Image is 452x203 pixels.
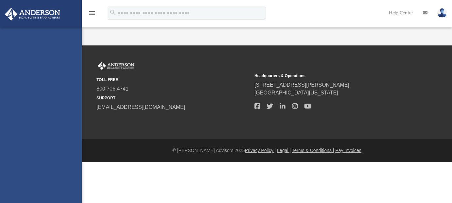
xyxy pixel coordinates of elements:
[254,90,338,95] a: [GEOGRAPHIC_DATA][US_STATE]
[254,73,408,79] small: Headquarters & Operations
[245,148,276,153] a: Privacy Policy |
[96,77,250,83] small: TOLL FREE
[437,8,447,18] img: User Pic
[109,9,116,16] i: search
[335,148,361,153] a: Pay Invoices
[96,86,129,92] a: 800.706.4741
[292,148,334,153] a: Terms & Conditions |
[277,148,291,153] a: Legal |
[82,147,452,154] div: © [PERSON_NAME] Advisors 2025
[254,82,349,88] a: [STREET_ADDRESS][PERSON_NAME]
[96,95,250,101] small: SUPPORT
[96,104,185,110] a: [EMAIL_ADDRESS][DOMAIN_NAME]
[88,12,96,17] a: menu
[96,62,136,70] img: Anderson Advisors Platinum Portal
[88,9,96,17] i: menu
[3,8,62,21] img: Anderson Advisors Platinum Portal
